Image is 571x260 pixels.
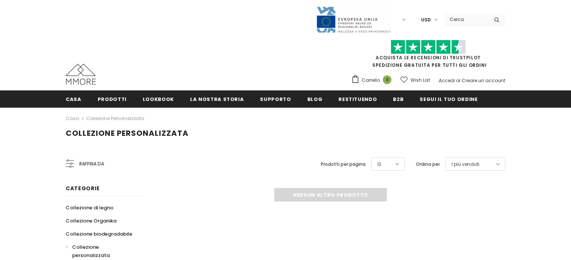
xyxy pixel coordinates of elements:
[190,90,244,107] a: La nostra storia
[307,90,323,107] a: Blog
[66,64,96,85] img: Casi MMORE
[66,214,116,227] a: Collezione Organika
[420,90,477,107] a: Segui il tuo ordine
[316,16,391,23] a: Javni Razpis
[66,128,189,138] span: Collezione personalizzata
[98,90,127,107] a: Prodotti
[351,75,395,86] a: Carrello 0
[66,96,82,103] span: Casa
[362,77,380,84] span: Carrello
[66,201,113,214] a: Collezione di legno
[72,243,110,259] span: Collezione personalizzata
[66,90,82,107] a: Casa
[391,40,466,54] img: Fidati di Pilot Stars
[260,96,291,103] span: supporto
[190,96,244,103] span: La nostra storia
[452,161,479,168] span: I più venduti
[338,90,377,107] a: Restituendo
[143,96,174,103] span: Lookbook
[400,74,430,87] a: Wish List
[66,227,132,240] a: Collezione biodegradabile
[86,115,144,122] a: Collezione personalizzata
[66,185,100,192] span: Categorie
[79,160,104,168] span: Raffina da
[316,6,391,33] img: Javni Razpis
[66,114,79,123] a: Casa
[143,90,174,107] a: Lookbook
[66,217,116,224] span: Collezione Organika
[439,77,455,84] a: Accedi
[445,14,488,25] input: Search Site
[98,96,127,103] span: Prodotti
[351,43,505,68] span: SPEDIZIONE GRATUITA PER TUTTI GLI ORDINI
[377,161,381,168] span: 12
[260,90,291,107] a: supporto
[321,161,366,168] label: Prodotti per pagina
[393,90,403,107] a: B2B
[416,161,440,168] label: Ordina per
[456,77,461,84] span: or
[383,75,391,84] span: 0
[393,96,403,103] span: B2B
[66,204,113,211] span: Collezione di legno
[66,230,132,237] span: Collezione biodegradabile
[307,96,323,103] span: Blog
[376,54,481,61] a: Acquista le recensioni di TrustPilot
[338,96,377,103] span: Restituendo
[420,96,477,103] span: Segui il tuo ordine
[421,16,431,24] span: USD
[462,77,505,84] a: Creare un account
[411,77,430,84] span: Wish List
